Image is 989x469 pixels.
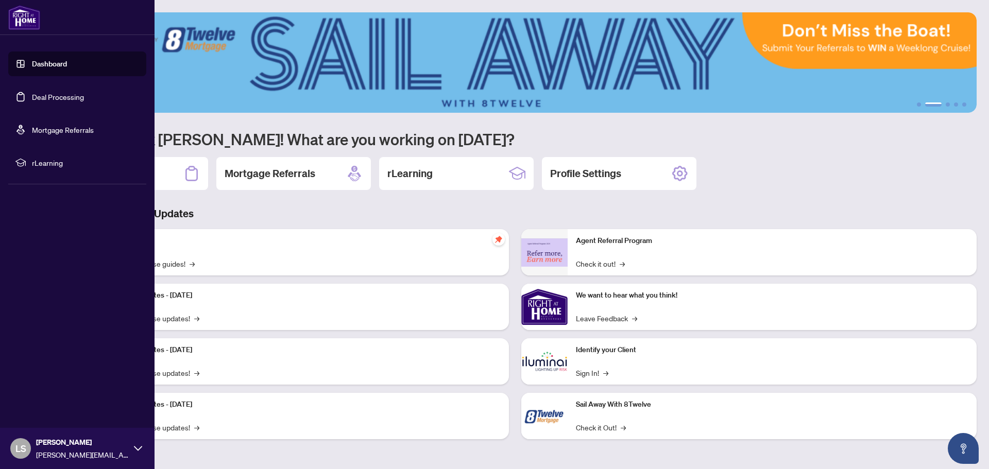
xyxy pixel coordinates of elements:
[225,166,315,181] h2: Mortgage Referrals
[521,284,568,330] img: We want to hear what you think!
[108,290,501,301] p: Platform Updates - [DATE]
[576,422,626,433] a: Check it Out!→
[32,59,67,68] a: Dashboard
[36,449,129,460] span: [PERSON_NAME][EMAIL_ADDRESS][PERSON_NAME][DOMAIN_NAME]
[108,344,501,356] p: Platform Updates - [DATE]
[917,102,921,107] button: 1
[15,441,26,456] span: LS
[190,258,195,269] span: →
[946,102,950,107] button: 3
[32,92,84,101] a: Deal Processing
[8,5,40,30] img: logo
[576,344,968,356] p: Identify your Client
[32,157,139,168] span: rLearning
[603,367,608,378] span: →
[194,422,199,433] span: →
[632,312,637,324] span: →
[108,235,501,247] p: Self-Help
[948,433,979,464] button: Open asap
[32,125,94,134] a: Mortgage Referrals
[387,166,433,181] h2: rLearning
[576,367,608,378] a: Sign In!→
[576,312,637,324] a: Leave Feedback→
[962,102,966,107] button: 5
[576,235,968,247] p: Agent Referral Program
[194,312,199,324] span: →
[620,258,625,269] span: →
[550,166,621,181] h2: Profile Settings
[925,102,942,107] button: 2
[194,367,199,378] span: →
[54,129,977,149] h1: Welcome back [PERSON_NAME]! What are you working on [DATE]?
[492,233,505,246] span: pushpin
[36,437,129,448] span: [PERSON_NAME]
[576,399,968,410] p: Sail Away With 8Twelve
[521,393,568,439] img: Sail Away With 8Twelve
[521,238,568,267] img: Agent Referral Program
[54,12,977,113] img: Slide 1
[521,338,568,385] img: Identify your Client
[621,422,626,433] span: →
[108,399,501,410] p: Platform Updates - [DATE]
[954,102,958,107] button: 4
[576,258,625,269] a: Check it out!→
[576,290,968,301] p: We want to hear what you think!
[54,206,977,221] h3: Brokerage & Industry Updates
